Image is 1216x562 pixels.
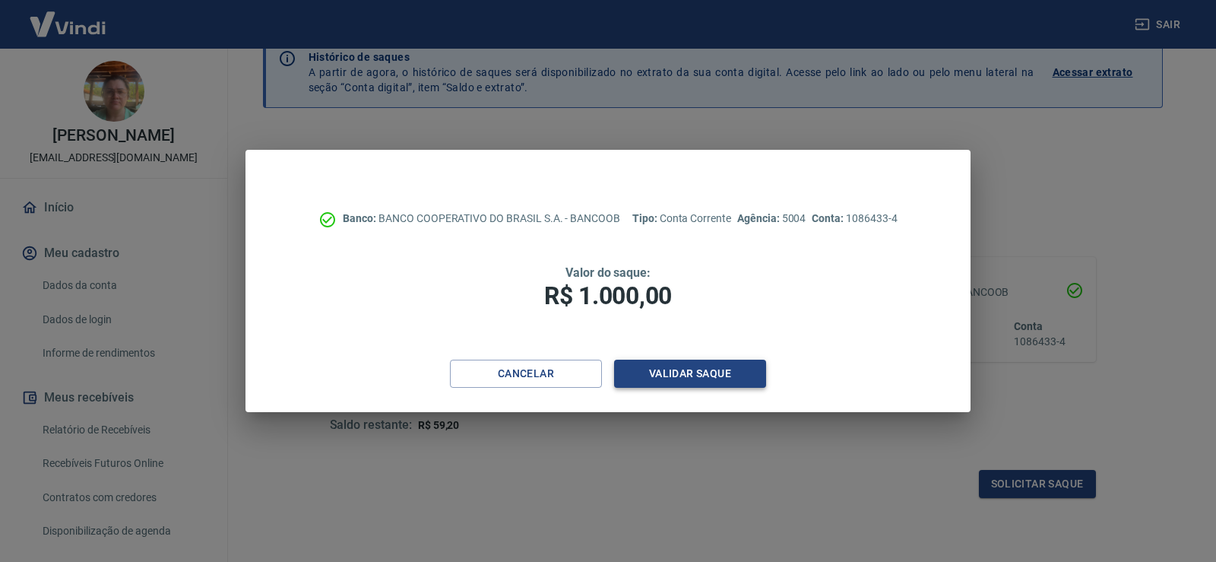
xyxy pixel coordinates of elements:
[812,212,846,224] span: Conta:
[737,212,782,224] span: Agência:
[343,211,620,227] p: BANCO COOPERATIVO DO BRASIL S.A. - BANCOOB
[450,360,602,388] button: Cancelar
[632,212,660,224] span: Tipo:
[343,212,378,224] span: Banco:
[544,281,672,310] span: R$ 1.000,00
[565,265,651,280] span: Valor do saque:
[614,360,766,388] button: Validar saque
[812,211,897,227] p: 1086433-4
[737,211,806,227] p: 5004
[632,211,731,227] p: Conta Corrente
